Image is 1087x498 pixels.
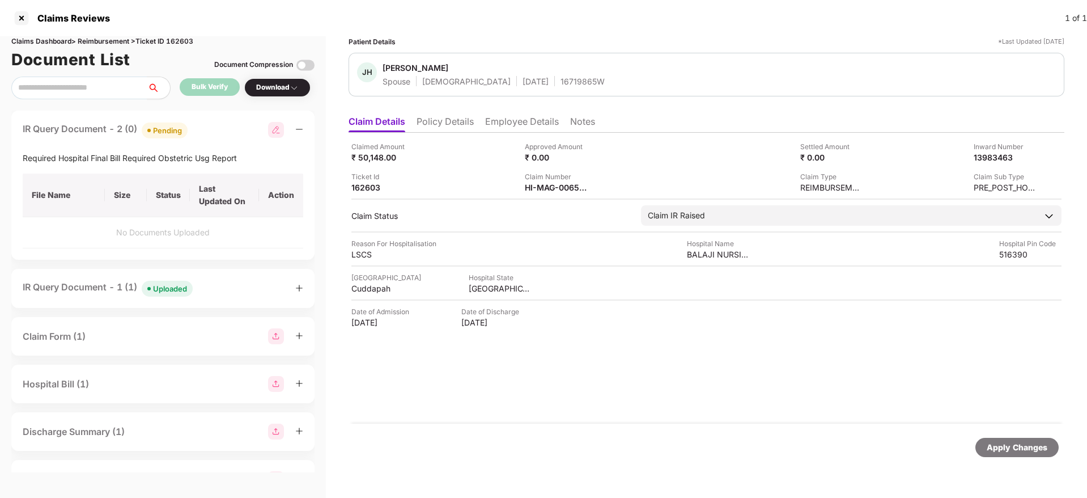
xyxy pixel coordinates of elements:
[23,330,86,344] div: Claim Form (1)
[23,217,303,248] td: No Documents Uploaded
[383,62,448,73] div: [PERSON_NAME]
[523,76,549,87] div: [DATE]
[648,209,705,222] div: Claim IR Raised
[357,62,377,82] div: JH
[190,174,259,217] th: Last Updated On
[800,141,863,152] div: Settled Amount
[268,376,284,392] img: svg+xml;base64,PHN2ZyBpZD0iR3JvdXBfMjg4MTMiIGRhdGEtbmFtZT0iR3JvdXAgMjg4MTMiIHhtbG5zPSJodHRwOi8vd3...
[268,424,284,440] img: svg+xml;base64,PHN2ZyBpZD0iR3JvdXBfMjg4MTMiIGRhdGEtbmFtZT0iR3JvdXAgMjg4MTMiIHhtbG5zPSJodHRwOi8vd3...
[290,83,299,92] img: svg+xml;base64,PHN2ZyBpZD0iRHJvcGRvd24tMzJ4MzIiIHhtbG5zPSJodHRwOi8vd3d3LnczLm9yZy8yMDAwL3N2ZyIgd2...
[417,116,474,132] li: Policy Details
[469,272,531,283] div: Hospital State
[351,141,414,152] div: Claimed Amount
[461,306,524,317] div: Date of Discharge
[687,238,749,249] div: Hospital Name
[351,283,414,294] div: Cuddapah
[570,116,595,132] li: Notes
[469,283,531,294] div: [GEOGRAPHIC_DATA]
[23,122,188,138] div: IR Query Document - 2 (0)
[800,171,863,182] div: Claim Type
[105,174,147,217] th: Size
[974,141,1036,152] div: Inward Number
[525,182,587,193] div: HI-MAG-006539627(0)
[23,377,89,391] div: Hospital Bill (1)
[687,249,749,260] div: BALAJI NURSING HOME
[485,116,559,132] li: Employee Details
[987,441,1047,454] div: Apply Changes
[351,152,414,163] div: ₹ 50,148.00
[351,171,414,182] div: Ticket Id
[351,249,414,260] div: LSCS
[268,328,284,344] img: svg+xml;base64,PHN2ZyBpZD0iR3JvdXBfMjg4MTMiIGRhdGEtbmFtZT0iR3JvdXAgMjg4MTMiIHhtbG5zPSJodHRwOi8vd3...
[153,125,182,136] div: Pending
[349,116,405,132] li: Claim Details
[295,379,303,387] span: plus
[268,471,284,487] img: svg+xml;base64,PHN2ZyBpZD0iR3JvdXBfMjg4MTMiIGRhdGEtbmFtZT0iR3JvdXAgMjg4MTMiIHhtbG5zPSJodHRwOi8vd3...
[525,171,587,182] div: Claim Number
[23,472,96,487] div: Pharmacy Bill (1)
[974,182,1036,193] div: PRE_POST_HOSPITALIZATION_REIMBURSEMENT
[800,152,863,163] div: ₹ 0.00
[349,36,396,47] div: Patient Details
[351,306,414,317] div: Date of Admission
[974,152,1036,163] div: 13983463
[23,280,193,297] div: IR Query Document - 1 (1)
[23,425,125,439] div: Discharge Summary (1)
[268,122,284,138] img: svg+xml;base64,PHN2ZyB3aWR0aD0iMjgiIGhlaWdodD0iMjgiIHZpZXdCb3g9IjAgMCAyOCAyOCIgZmlsbD0ibm9uZSIgeG...
[147,77,171,99] button: search
[351,272,421,283] div: [GEOGRAPHIC_DATA]
[23,152,303,164] div: Required Hospital Final Bill Required Obstetric Usg Report
[351,182,414,193] div: 162603
[295,284,303,292] span: plus
[351,317,414,328] div: [DATE]
[800,182,863,193] div: REIMBURSEMENT
[153,283,187,294] div: Uploaded
[23,174,105,217] th: File Name
[525,141,587,152] div: Approved Amount
[147,174,190,217] th: Status
[351,210,630,221] div: Claim Status
[998,36,1064,47] div: *Last Updated [DATE]
[383,76,410,87] div: Spouse
[561,76,605,87] div: 16719865W
[974,171,1036,182] div: Claim Sub Type
[295,332,303,340] span: plus
[999,238,1061,249] div: Hospital Pin Code
[192,82,228,92] div: Bulk Verify
[11,36,315,47] div: Claims Dashboard > Reimbursement > Ticket ID 162603
[259,174,303,217] th: Action
[351,238,436,249] div: Reason For Hospitalisation
[147,83,170,92] span: search
[999,249,1061,260] div: 516390
[11,47,130,72] h1: Document List
[295,125,303,133] span: minus
[461,317,524,328] div: [DATE]
[214,60,293,70] div: Document Compression
[31,12,110,24] div: Claims Reviews
[1043,210,1055,222] img: downArrowIcon
[1065,12,1087,24] div: 1 of 1
[295,427,303,435] span: plus
[525,152,587,163] div: ₹ 0.00
[422,76,511,87] div: [DEMOGRAPHIC_DATA]
[296,56,315,74] img: svg+xml;base64,PHN2ZyBpZD0iVG9nZ2xlLTMyeDMyIiB4bWxucz0iaHR0cDovL3d3dy53My5vcmcvMjAwMC9zdmciIHdpZH...
[256,82,299,93] div: Download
